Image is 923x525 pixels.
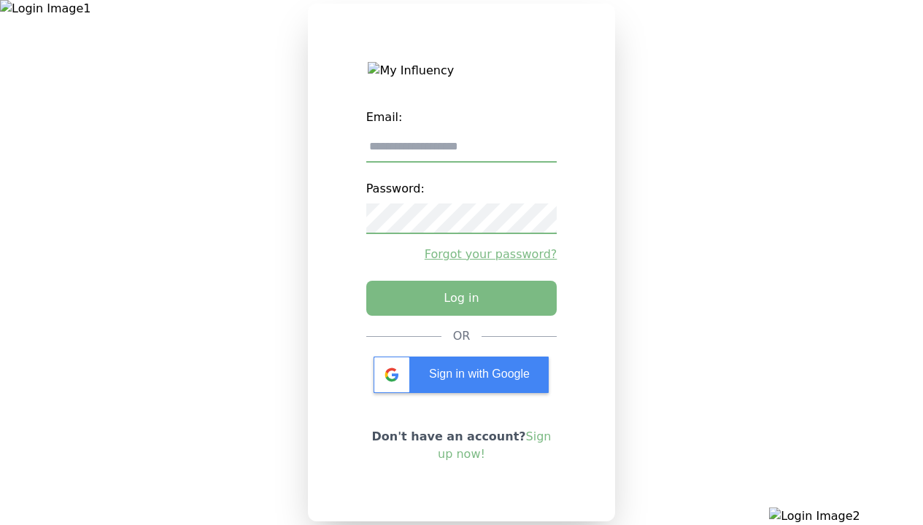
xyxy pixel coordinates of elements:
[453,327,471,345] div: OR
[366,428,557,463] p: Don't have an account?
[366,246,557,263] a: Forgot your password?
[366,281,557,316] button: Log in
[769,507,923,525] img: Login Image2
[374,357,549,393] div: Sign in with Google
[368,62,555,79] img: My Influency
[429,367,530,380] span: Sign in with Google
[366,103,557,132] label: Email:
[366,174,557,203] label: Password:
